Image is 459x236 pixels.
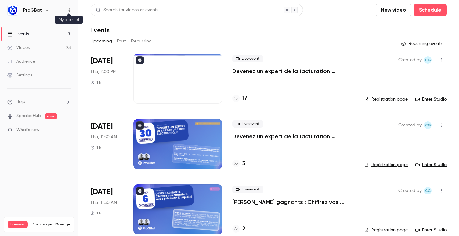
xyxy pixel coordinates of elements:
[91,199,117,206] span: Thu, 11:30 AM
[55,222,70,227] a: Manage
[91,187,113,197] span: [DATE]
[424,121,432,129] span: Charles Gallard
[32,222,52,227] span: Plan usage
[232,225,245,233] a: 2
[91,36,112,46] button: Upcoming
[91,145,101,150] div: 1 h
[91,26,110,34] h1: Events
[425,187,431,194] span: CG
[424,56,432,64] span: Charles Gallard
[7,99,71,105] li: help-dropdown-opener
[7,58,35,65] div: Audience
[424,187,432,194] span: Charles Gallard
[232,120,263,128] span: Live event
[91,56,113,66] span: [DATE]
[425,56,431,64] span: CG
[131,36,152,46] button: Recurring
[7,45,30,51] div: Videos
[16,113,41,119] a: SpeakerHub
[7,31,29,37] div: Events
[415,227,447,233] a: Enter Studio
[242,94,247,102] h4: 17
[242,160,245,168] h4: 3
[364,227,408,233] a: Registration page
[415,96,447,102] a: Enter Studio
[232,67,354,75] a: Devenez un expert de la facturation électronique 🚀
[398,56,422,64] span: Created by
[117,36,126,46] button: Past
[415,162,447,168] a: Enter Studio
[364,96,408,102] a: Registration page
[91,211,101,216] div: 1 h
[91,121,113,131] span: [DATE]
[232,133,354,140] a: Devenez un expert de la facturation électronique 🚀
[91,54,123,104] div: Oct 9 Thu, 2:00 PM (Europe/Paris)
[16,127,40,133] span: What's new
[232,55,263,62] span: Live event
[376,4,411,16] button: New video
[425,121,431,129] span: CG
[91,119,123,169] div: Oct 30 Thu, 11:30 AM (Europe/Paris)
[364,162,408,168] a: Registration page
[7,72,32,78] div: Settings
[414,4,447,16] button: Schedule
[8,5,18,15] img: ProGBat
[45,113,57,119] span: new
[91,80,101,85] div: 1 h
[232,186,263,193] span: Live event
[398,39,447,49] button: Recurring events
[232,198,354,206] a: [PERSON_NAME] gagnants : Chiffrez vos chantiers avec précision et rapidité
[398,187,422,194] span: Created by
[91,69,116,75] span: Thu, 2:00 PM
[96,7,158,13] div: Search for videos or events
[232,160,245,168] a: 3
[398,121,422,129] span: Created by
[8,221,28,228] span: Premium
[91,134,117,140] span: Thu, 11:30 AM
[91,184,123,234] div: Nov 6 Thu, 11:30 AM (Europe/Paris)
[16,99,25,105] span: Help
[23,7,42,13] h6: ProGBat
[232,94,247,102] a: 17
[242,225,245,233] h4: 2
